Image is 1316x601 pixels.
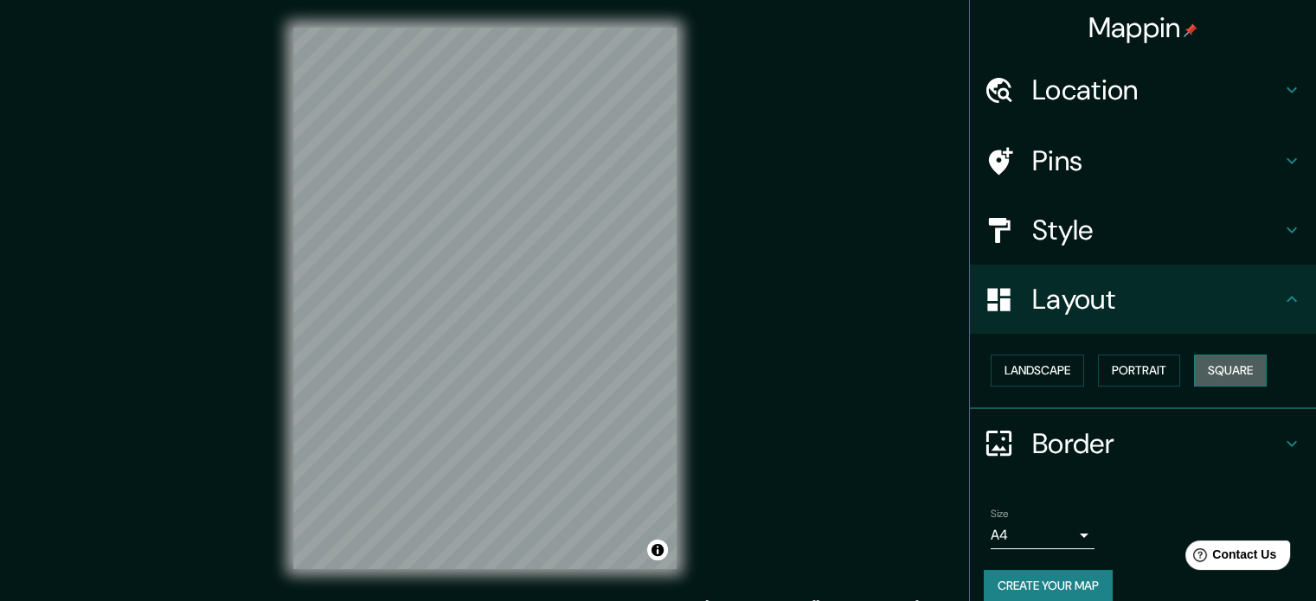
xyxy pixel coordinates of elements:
[1032,144,1281,178] h4: Pins
[1032,73,1281,107] h4: Location
[970,195,1316,265] div: Style
[1032,213,1281,247] h4: Style
[1032,282,1281,316] h4: Layout
[970,126,1316,195] div: Pins
[1194,355,1267,387] button: Square
[1098,355,1180,387] button: Portrait
[1088,10,1198,45] h4: Mappin
[970,265,1316,334] div: Layout
[293,28,677,569] canvas: Map
[970,55,1316,125] div: Location
[991,355,1084,387] button: Landscape
[970,409,1316,478] div: Border
[991,506,1009,521] label: Size
[991,521,1095,549] div: A4
[647,540,668,560] button: Toggle attribution
[1162,534,1297,582] iframe: Help widget launcher
[1032,426,1281,461] h4: Border
[1184,23,1197,37] img: pin-icon.png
